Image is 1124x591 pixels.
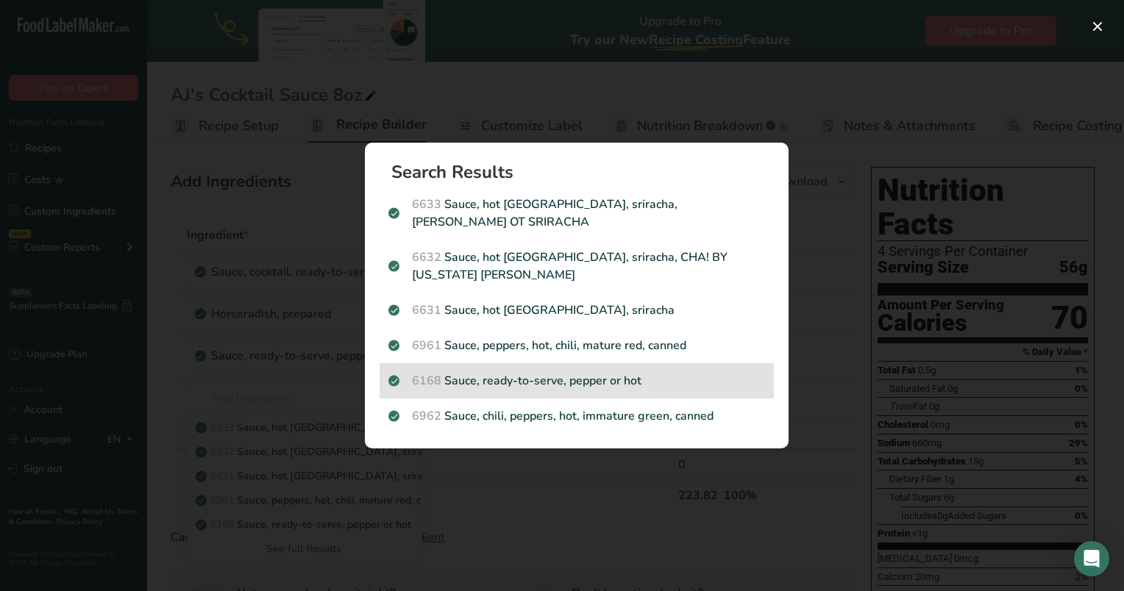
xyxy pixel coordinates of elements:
[388,196,765,231] p: Sauce, hot [GEOGRAPHIC_DATA], sriracha, [PERSON_NAME] OT SRIRACHA
[412,408,441,424] span: 6962
[412,337,441,354] span: 6961
[388,301,765,319] p: Sauce, hot [GEOGRAPHIC_DATA], sriracha
[388,248,765,284] p: Sauce, hot [GEOGRAPHIC_DATA], sriracha, CHA! BY [US_STATE] [PERSON_NAME]
[391,163,774,181] h1: Search Results
[412,196,441,212] span: 6633
[412,302,441,318] span: 6631
[388,372,765,390] p: Sauce, ready-to-serve, pepper or hot
[412,373,441,389] span: 6168
[388,337,765,354] p: Sauce, peppers, hot, chili, mature red, canned
[412,249,441,265] span: 6632
[1074,541,1109,576] div: Open Intercom Messenger
[388,407,765,425] p: Sauce, chili, peppers, hot, immature green, canned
